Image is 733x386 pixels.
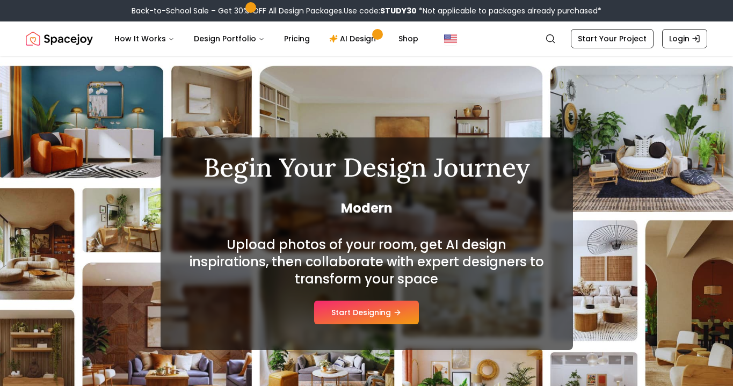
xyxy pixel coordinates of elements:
a: AI Design [321,28,388,49]
span: Use code: [344,5,417,16]
a: Spacejoy [26,28,93,49]
a: Start Your Project [571,29,654,48]
div: Back-to-School Sale – Get 30% OFF All Design Packages. [132,5,601,16]
a: Pricing [275,28,318,49]
b: STUDY30 [380,5,417,16]
span: Modern [186,200,547,217]
span: *Not applicable to packages already purchased* [417,5,601,16]
img: Spacejoy Logo [26,28,93,49]
h1: Begin Your Design Journey [186,155,547,180]
a: Login [662,29,707,48]
a: Shop [390,28,427,49]
nav: Main [106,28,427,49]
h2: Upload photos of your room, get AI design inspirations, then collaborate with expert designers to... [186,236,547,288]
nav: Global [26,21,707,56]
button: Start Designing [314,301,419,324]
button: How It Works [106,28,183,49]
button: Design Portfolio [185,28,273,49]
img: United States [444,32,457,45]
